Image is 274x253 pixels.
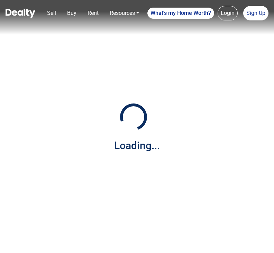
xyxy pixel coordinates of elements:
a: Login [218,6,238,20]
a: Resources [107,6,142,20]
a: Sell [44,6,59,20]
img: Loading [116,100,151,134]
div: Loading... [114,138,160,153]
img: Dealty - Buy, Sell & Rent Homes [6,9,35,18]
a: What's my Home Worth? [147,8,214,19]
a: Sign Up [243,6,268,20]
a: Buy [64,6,79,20]
a: Rent [85,6,101,20]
